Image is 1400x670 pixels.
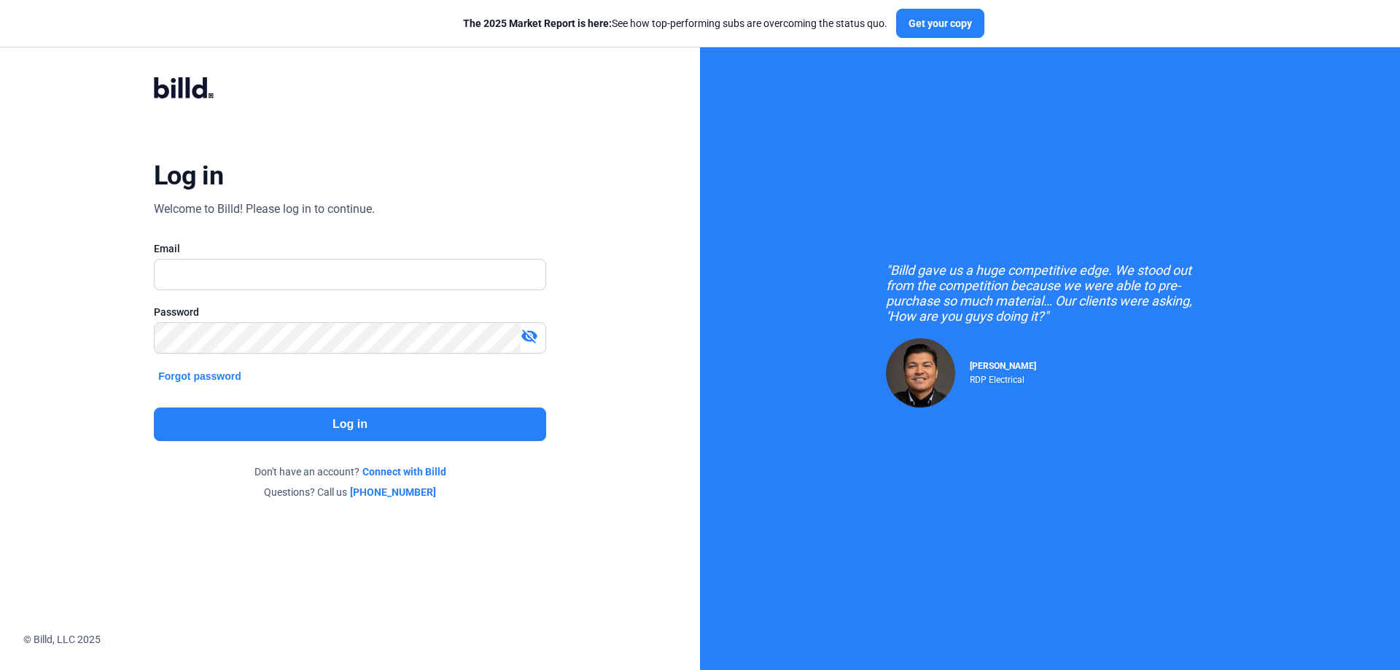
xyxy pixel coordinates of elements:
a: [PHONE_NUMBER] [350,485,436,499]
div: Questions? Call us [154,485,546,499]
span: The 2025 Market Report is here: [463,17,612,29]
mat-icon: visibility_off [521,327,538,345]
button: Forgot password [154,368,246,384]
div: RDP Electrical [970,371,1036,385]
button: Get your copy [896,9,984,38]
div: Welcome to Billd! Please log in to continue. [154,200,375,218]
span: [PERSON_NAME] [970,361,1036,371]
div: Log in [154,160,223,192]
div: "Billd gave us a huge competitive edge. We stood out from the competition because we were able to... [886,262,1214,324]
div: Don't have an account? [154,464,546,479]
button: Log in [154,408,546,441]
img: Raul Pacheco [886,338,955,408]
div: See how top-performing subs are overcoming the status quo. [463,16,887,31]
a: Connect with Billd [362,464,446,479]
div: Password [154,305,546,319]
div: Email [154,241,546,256]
